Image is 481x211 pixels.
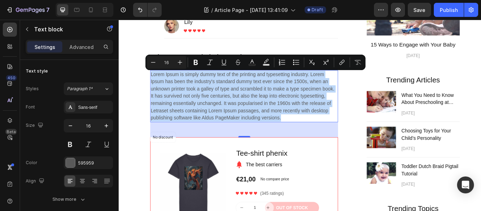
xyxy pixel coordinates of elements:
div: Editor contextual toolbar [145,55,366,70]
img: Alt Image [289,166,323,191]
span: Draft [312,7,323,13]
div: Undo/Redo [133,3,162,17]
button: 7 [3,3,53,17]
iframe: Design area [119,20,481,211]
p: No compare price [165,184,199,188]
p: (345 ratings) [165,199,193,206]
div: Align [26,176,46,186]
p: What You Need to Know About Preschooling at Home [330,84,397,101]
div: Sans-serif [78,104,111,111]
div: Open Intercom Messenger [457,176,474,193]
p: Toddler Dutch Braid Pigtail Tutorial [330,167,397,184]
p: [DATE] [290,38,397,46]
img: Alt Image [289,125,323,150]
p: [DATE] [330,105,397,112]
p: Choosing Toys for Your Child’s Personality [330,125,397,142]
p: Advanced [69,43,94,51]
div: Beta [5,129,17,135]
div: Size [26,121,45,130]
p: Text block [34,25,94,33]
div: Show more [52,196,86,203]
p: Settings [35,43,55,51]
img: Alt Image [289,83,323,108]
div: Color [26,160,37,166]
div: Styles [26,86,39,92]
button: Save [408,3,431,17]
p: Lorem Ipsum is simply dummy text of the printing and typesetting industry. Lorem Ipsum has been t... [37,60,255,119]
span: Article Page - [DATE] 13:41:09 [214,6,288,14]
div: Text style [26,68,48,74]
div: Publish [440,6,458,14]
div: Text block [45,49,69,55]
button: Paragraph 1* [64,82,113,95]
div: 595959 [78,160,111,166]
div: 450 [6,75,17,81]
div: €21,00 [136,180,160,192]
button: Show more [26,193,113,206]
span: / [211,6,213,14]
p: About Gemlak brand [37,37,255,52]
button: Publish [434,3,464,17]
p: Trending Articles [290,64,397,77]
p: The best carriers [148,165,190,173]
h1: Tee-shirt phenix [136,149,244,163]
p: 15 Ways to Engage with Your Baby [290,25,397,34]
div: Font [26,104,35,110]
p: 7 [46,6,50,14]
p: [DATE] [330,188,397,196]
span: Save [413,7,425,13]
img: Alt Image [136,165,145,173]
p: No discount [40,134,63,140]
p: [DATE] [330,147,397,154]
span: Paragraph 1* [67,86,93,92]
div: Rich Text Editor. Editing area: main [37,59,256,119]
